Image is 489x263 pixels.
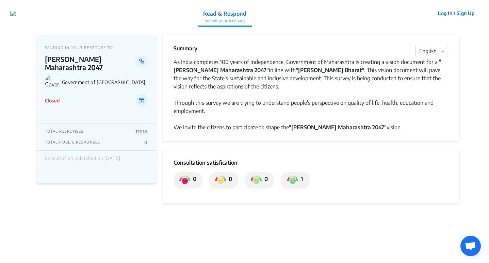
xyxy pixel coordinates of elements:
[190,175,196,186] p: 0
[45,45,148,50] p: SENDING IN YOUR RESPONSE TO
[144,140,147,145] p: 0
[174,159,448,167] p: Consultation satisfication
[45,75,59,89] img: Government of Maharashtra logo
[215,175,226,186] img: private_somewhat_dissatisfied.png
[174,99,448,115] div: Through this survey we are trying to understand people's perspective on quality of life, health, ...
[174,123,448,131] div: We invite the citizens to participate to shape the vision.
[45,97,60,104] p: Closed
[45,55,136,71] p: [PERSON_NAME] Maharashtra 2047
[289,124,387,131] strong: "[PERSON_NAME] Maharashtra 2047"
[174,58,448,91] div: As India completes 100 years of independence, Government of Maharashtra is creating a vision docu...
[203,18,246,24] p: Submit your feedback
[203,10,246,18] p: Read & Respond
[296,67,364,73] strong: "[PERSON_NAME] Bharat"
[174,44,197,52] p: Summary
[434,8,479,18] button: Log In / Sign Up
[45,140,100,145] p: TOTAL PUBLIC RESPONSES
[251,175,262,186] img: private_somewhat_satisfied.png
[135,129,148,134] p: 13618
[45,129,84,134] p: TOTAL RESPONSES
[45,156,120,165] div: Consultation published on [DATE]
[460,236,481,256] a: Open chat
[62,79,148,85] p: Government of [GEOGRAPHIC_DATA]
[226,175,232,186] p: 0
[179,175,190,186] img: private_dissatisfied.png
[10,11,16,16] img: 7907nfqetxyivg6ubhai9kg9bhzr
[298,175,303,186] p: 1
[287,175,298,186] img: private_satisfied.png
[174,67,269,73] strong: [PERSON_NAME] Maharashtra 2047"
[262,175,268,186] p: 0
